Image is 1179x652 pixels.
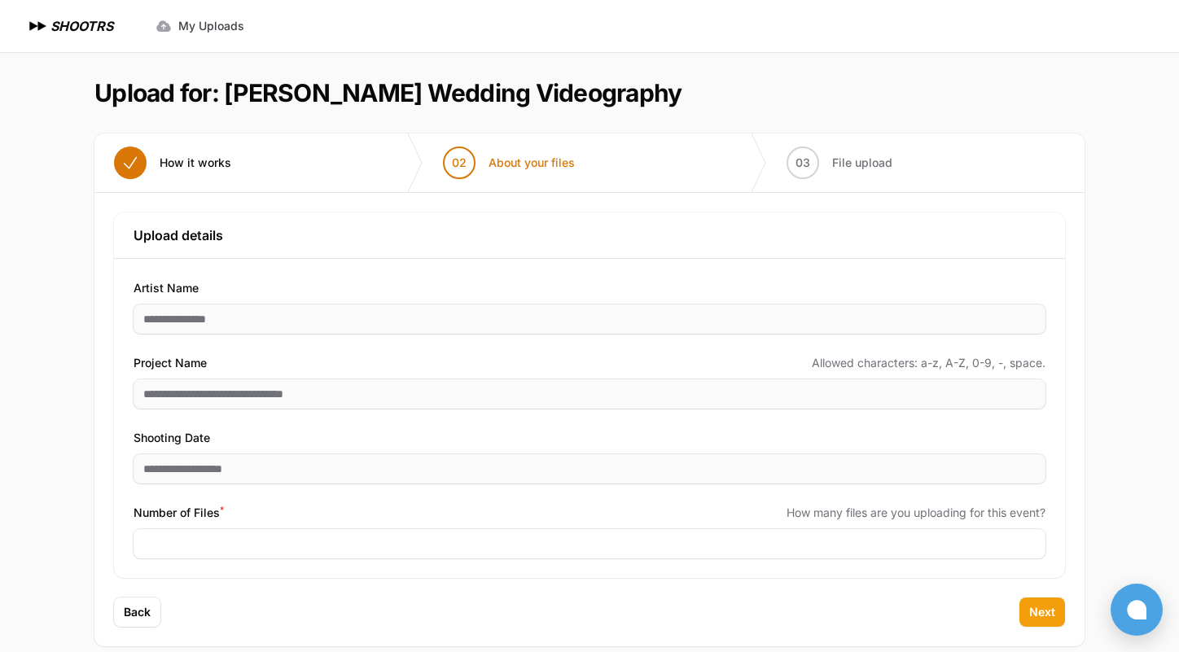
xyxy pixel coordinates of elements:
[452,155,467,171] span: 02
[767,133,912,192] button: 03 File upload
[134,225,1045,245] h3: Upload details
[832,155,892,171] span: File upload
[1111,584,1163,636] button: Open chat window
[1019,597,1065,627] button: Next
[134,503,224,523] span: Number of Files
[50,16,113,36] h1: SHOOTRS
[134,428,210,448] span: Shooting Date
[94,78,682,107] h1: Upload for: [PERSON_NAME] Wedding Videography
[26,16,50,36] img: SHOOTRS
[423,133,594,192] button: 02 About your files
[795,155,810,171] span: 03
[160,155,231,171] span: How it works
[812,355,1045,371] span: Allowed characters: a-z, A-Z, 0-9, -, space.
[114,597,160,627] button: Back
[489,155,575,171] span: About your files
[787,505,1045,521] span: How many files are you uploading for this event?
[124,604,151,620] span: Back
[1029,604,1055,620] span: Next
[178,18,244,34] span: My Uploads
[94,133,251,192] button: How it works
[134,353,207,373] span: Project Name
[146,11,254,41] a: My Uploads
[134,278,199,298] span: Artist Name
[26,16,113,36] a: SHOOTRS SHOOTRS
